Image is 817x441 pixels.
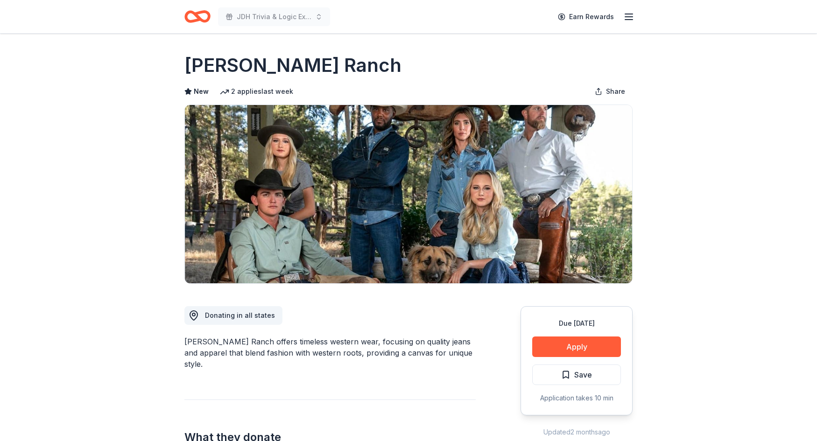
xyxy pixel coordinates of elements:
a: Home [184,6,211,28]
div: [PERSON_NAME] Ranch offers timeless western wear, focusing on quality jeans and apparel that blen... [184,336,476,370]
span: Donating in all states [205,311,275,319]
div: Application takes 10 min [532,392,621,404]
button: Share [587,82,633,101]
span: Share [606,86,625,97]
img: Image for Kimes Ranch [185,105,632,283]
span: Save [574,369,592,381]
button: JDH Trivia & Logic Experience [218,7,330,26]
a: Earn Rewards [552,8,620,25]
span: New [194,86,209,97]
button: Apply [532,336,621,357]
button: Save [532,364,621,385]
h1: [PERSON_NAME] Ranch [184,52,401,78]
div: Updated 2 months ago [521,427,633,438]
span: JDH Trivia & Logic Experience [237,11,311,22]
div: 2 applies last week [220,86,293,97]
div: Due [DATE] [532,318,621,329]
